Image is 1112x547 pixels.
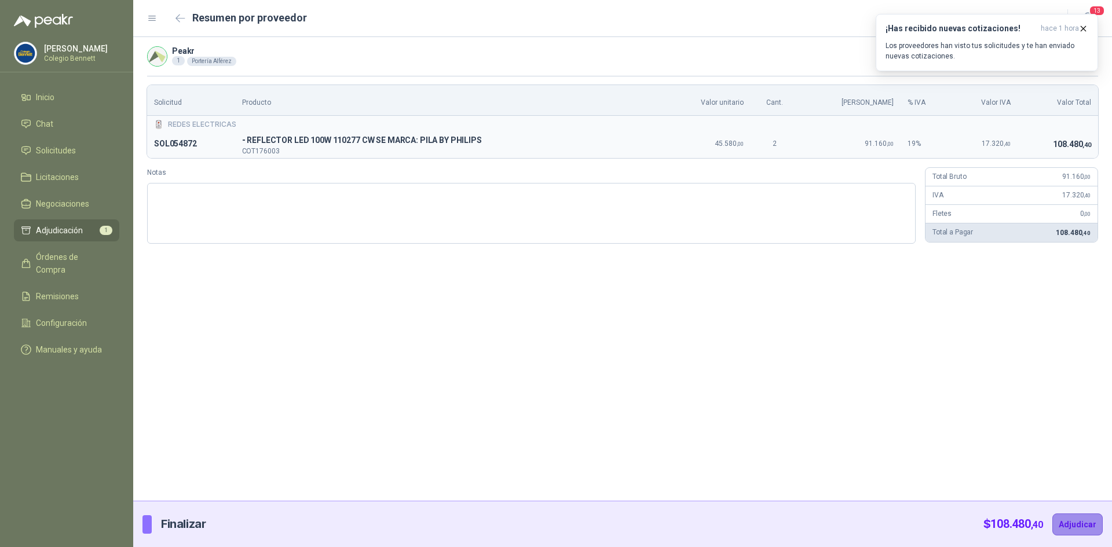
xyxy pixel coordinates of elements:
[36,343,102,356] span: Manuales y ayuda
[932,190,943,201] p: IVA
[950,85,1018,116] th: Valor IVA
[14,14,73,28] img: Logo peakr
[932,171,966,182] p: Total Bruto
[242,148,656,155] p: COT176003
[36,197,89,210] span: Negociaciones
[1082,230,1091,236] span: ,40
[154,137,228,151] p: SOL054872
[1084,211,1091,217] span: ,00
[36,171,79,183] span: Licitaciones
[36,251,108,276] span: Órdenes de Compra
[14,193,119,215] a: Negociaciones
[983,515,1043,533] p: $
[901,130,950,158] td: 19 %
[990,517,1043,531] span: 108.480
[36,290,79,303] span: Remisiones
[1089,5,1105,16] span: 13
[36,144,76,157] span: Solicitudes
[1077,8,1098,29] button: 13
[242,134,656,148] p: -
[161,515,206,533] p: Finalizar
[887,141,894,147] span: ,00
[1082,141,1091,149] span: ,40
[14,113,119,135] a: Chat
[14,139,119,161] a: Solicitudes
[14,42,36,64] img: Company Logo
[715,139,744,148] span: 45.580
[14,219,119,241] a: Adjudicación1
[44,55,116,62] p: Colegio Bennett
[172,56,185,65] div: 1
[1052,513,1103,535] button: Adjudicar
[751,130,798,158] td: 2
[1062,172,1091,181] span: 91.160
[663,85,751,116] th: Valor unitario
[876,14,1098,71] button: ¡Has recibido nuevas cotizaciones!hace 1 hora Los proveedores han visto tus solicitudes y te han ...
[36,224,83,237] span: Adjudicación
[14,246,119,281] a: Órdenes de Compra
[737,141,744,147] span: ,00
[14,339,119,361] a: Manuales y ayuda
[1018,85,1098,116] th: Valor Total
[14,312,119,334] a: Configuración
[1004,141,1011,147] span: ,40
[799,85,901,116] th: [PERSON_NAME]
[1080,210,1091,218] span: 0
[14,285,119,307] a: Remisiones
[751,85,798,116] th: Cant.
[242,134,656,148] span: - REFLECTOR LED 100W 110277 CW SE MARCA: PILA BY PHILIPS
[1084,192,1091,199] span: ,40
[1053,139,1091,149] span: 108.480
[14,166,119,188] a: Licitaciones
[147,85,235,116] th: Solicitud
[886,24,1036,34] h3: ¡Has recibido nuevas cotizaciones!
[36,118,53,130] span: Chat
[901,85,950,116] th: % IVA
[932,208,952,219] p: Fletes
[172,47,236,55] p: Peakr
[1041,24,1079,34] span: hace 1 hora
[235,85,663,116] th: Producto
[1056,229,1091,237] span: 108.480
[932,227,973,238] p: Total a Pagar
[982,139,1011,148] span: 17.320
[148,47,167,66] img: Company Logo
[36,317,87,329] span: Configuración
[1031,519,1043,530] span: ,40
[44,45,116,53] p: [PERSON_NAME]
[147,167,916,178] label: Notas
[1084,174,1091,180] span: ,00
[14,86,119,108] a: Inicio
[154,120,163,129] img: Company Logo
[187,57,236,66] div: Portería Alférez
[36,91,54,104] span: Inicio
[154,119,1091,130] div: REDES ELECTRICAS
[1062,191,1091,199] span: 17.320
[100,226,112,235] span: 1
[865,139,894,148] span: 91.160
[192,10,307,26] h2: Resumen por proveedor
[886,41,1088,61] p: Los proveedores han visto tus solicitudes y te han enviado nuevas cotizaciones.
